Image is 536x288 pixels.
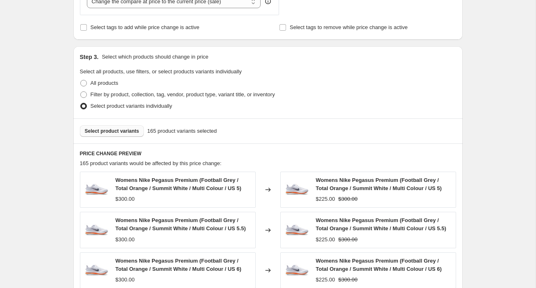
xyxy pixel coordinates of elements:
div: $300.00 [116,236,135,244]
span: Filter by product, collection, tag, vendor, product type, variant title, or inventory [91,91,275,98]
img: Womens-Nike-Pegasus-Premium-FootballGrey_TotalOrange_SummitWhite_MultiColour-HQ2593-001_e52c7cb5-... [84,218,109,243]
span: Womens Nike Pegasus Premium (Football Grey / Total Orange / Summit White / Multi Colour / US 5.5) [116,217,246,231]
strike: $300.00 [338,195,358,203]
strike: $300.00 [338,276,358,284]
h2: Step 3. [80,53,99,61]
h6: PRICE CHANGE PREVIEW [80,150,456,157]
strike: $300.00 [338,236,358,244]
span: Womens Nike Pegasus Premium (Football Grey / Total Orange / Summit White / Multi Colour / US 5.5) [316,217,446,231]
span: Select product variants individually [91,103,172,109]
div: $225.00 [316,276,335,284]
img: Womens-Nike-Pegasus-Premium-FootballGrey_TotalOrange_SummitWhite_MultiColour-HQ2593-001_e52c7cb5-... [84,258,109,283]
img: Womens-Nike-Pegasus-Premium-FootballGrey_TotalOrange_SummitWhite_MultiColour-HQ2593-001_e52c7cb5-... [285,177,309,202]
span: Womens Nike Pegasus Premium (Football Grey / Total Orange / Summit White / Multi Colour / US 6) [316,258,442,272]
img: Womens-Nike-Pegasus-Premium-FootballGrey_TotalOrange_SummitWhite_MultiColour-HQ2593-001_e52c7cb5-... [285,258,309,283]
img: Womens-Nike-Pegasus-Premium-FootballGrey_TotalOrange_SummitWhite_MultiColour-HQ2593-001_e52c7cb5-... [84,177,109,202]
div: $300.00 [116,276,135,284]
span: Womens Nike Pegasus Premium (Football Grey / Total Orange / Summit White / Multi Colour / US 6) [116,258,241,272]
span: 165 product variants would be affected by this price change: [80,160,222,166]
span: Select tags to remove while price change is active [290,24,408,30]
div: $300.00 [116,195,135,203]
span: Select all products, use filters, or select products variants individually [80,68,242,75]
img: Womens-Nike-Pegasus-Premium-FootballGrey_TotalOrange_SummitWhite_MultiColour-HQ2593-001_e52c7cb5-... [285,218,309,243]
span: Womens Nike Pegasus Premium (Football Grey / Total Orange / Summit White / Multi Colour / US 5) [116,177,241,191]
div: $225.00 [316,236,335,244]
span: All products [91,80,118,86]
span: 165 product variants selected [147,127,217,135]
span: Womens Nike Pegasus Premium (Football Grey / Total Orange / Summit White / Multi Colour / US 5) [316,177,442,191]
div: $225.00 [316,195,335,203]
span: Select product variants [85,128,139,134]
p: Select which products should change in price [102,53,208,61]
span: Select tags to add while price change is active [91,24,200,30]
button: Select product variants [80,125,144,137]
